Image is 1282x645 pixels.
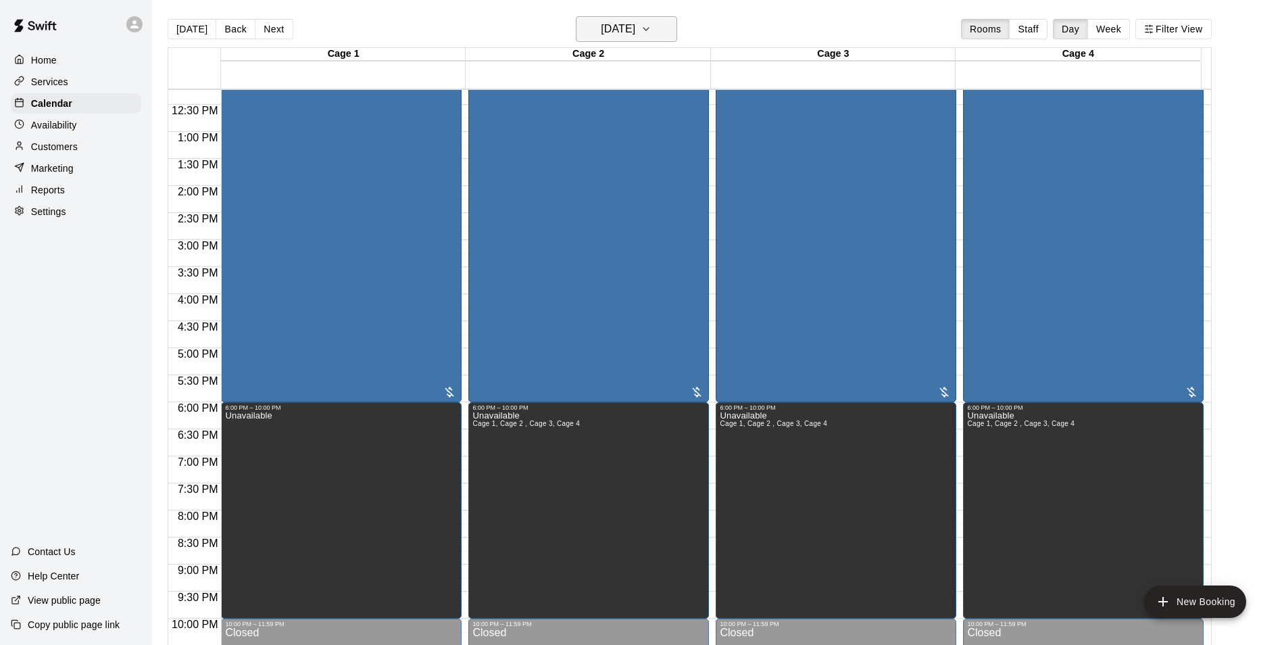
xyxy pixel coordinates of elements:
[576,16,677,42] button: [DATE]
[720,621,952,627] div: 10:00 PM – 11:59 PM
[174,592,222,603] span: 9:30 PM
[174,159,222,170] span: 1:30 PM
[168,105,221,116] span: 12:30 PM
[31,205,66,218] p: Settings
[174,294,222,306] span: 4:00 PM
[466,48,710,61] div: Cage 2
[174,429,222,441] span: 6:30 PM
[174,537,222,549] span: 8:30 PM
[174,375,222,387] span: 5:30 PM
[28,569,79,583] p: Help Center
[963,402,1204,619] div: 6:00 PM – 10:00 PM: Unavailable
[174,267,222,279] span: 3:30 PM
[31,183,65,197] p: Reports
[1144,586,1246,618] button: add
[11,158,141,178] a: Marketing
[221,402,462,619] div: 6:00 PM – 10:00 PM: Unavailable
[31,162,74,175] p: Marketing
[255,19,293,39] button: Next
[31,53,57,67] p: Home
[168,19,216,39] button: [DATE]
[174,483,222,495] span: 7:30 PM
[221,48,466,61] div: Cage 1
[720,420,827,427] span: Cage 1, Cage 2 , Cage 3, Cage 4
[174,186,222,197] span: 2:00 PM
[174,321,222,333] span: 4:30 PM
[472,420,580,427] span: Cage 1, Cage 2 , Cage 3, Cage 4
[967,420,1075,427] span: Cage 1, Cage 2 , Cage 3, Cage 4
[31,97,72,110] p: Calendar
[174,348,222,360] span: 5:00 PM
[956,48,1200,61] div: Cage 4
[11,180,141,200] a: Reports
[174,240,222,252] span: 3:00 PM
[716,402,956,619] div: 6:00 PM – 10:00 PM: Unavailable
[11,50,141,70] a: Home
[601,20,635,39] h6: [DATE]
[11,137,141,157] a: Customers
[174,132,222,143] span: 1:00 PM
[225,621,458,627] div: 10:00 PM – 11:59 PM
[174,213,222,224] span: 2:30 PM
[174,510,222,522] span: 8:00 PM
[11,93,141,114] a: Calendar
[1087,19,1130,39] button: Week
[216,19,255,39] button: Back
[225,404,458,411] div: 6:00 PM – 10:00 PM
[11,72,141,92] a: Services
[168,619,221,630] span: 10:00 PM
[1135,19,1211,39] button: Filter View
[967,404,1200,411] div: 6:00 PM – 10:00 PM
[1009,19,1047,39] button: Staff
[472,404,705,411] div: 6:00 PM – 10:00 PM
[961,19,1010,39] button: Rooms
[468,402,709,619] div: 6:00 PM – 10:00 PM: Unavailable
[31,118,77,132] p: Availability
[11,201,141,222] a: Settings
[174,565,222,576] span: 9:00 PM
[472,621,705,627] div: 10:00 PM – 11:59 PM
[28,545,76,558] p: Contact Us
[720,404,952,411] div: 6:00 PM – 10:00 PM
[174,402,222,414] span: 6:00 PM
[967,621,1200,627] div: 10:00 PM – 11:59 PM
[31,140,78,153] p: Customers
[28,618,120,631] p: Copy public page link
[1053,19,1088,39] button: Day
[711,48,956,61] div: Cage 3
[11,115,141,135] a: Availability
[28,594,101,607] p: View public page
[31,75,68,89] p: Services
[174,456,222,468] span: 7:00 PM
